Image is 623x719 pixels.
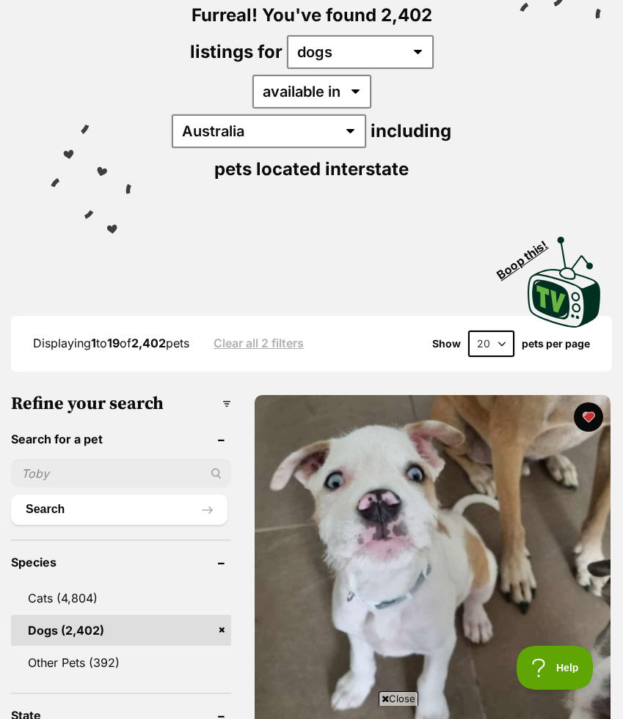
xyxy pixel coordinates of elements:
header: Species [11,556,231,569]
a: Boop this! [528,224,601,331]
span: Boop this! [495,229,562,281]
header: Search for a pet [11,432,231,446]
span: including pets located interstate [214,120,451,180]
a: Dogs (2,402) [11,615,231,646]
img: PetRescue TV logo [528,237,601,328]
button: Search [11,495,227,524]
span: Furreal! You've found 2,402 listings for [190,4,432,62]
label: pets per page [522,338,590,350]
a: Cats (4,804) [11,583,231,613]
a: Clear all 2 filters [214,336,304,350]
iframe: Help Scout Beacon - Open [517,646,594,690]
a: Other Pets (392) [11,647,231,678]
strong: 19 [107,336,120,350]
span: Close [379,691,418,706]
input: Toby [11,460,231,487]
span: Show [432,338,461,350]
strong: 1 [91,336,96,350]
button: favourite [574,402,603,432]
span: Displaying to of pets [33,336,189,350]
strong: 2,402 [131,336,166,350]
h3: Refine your search [11,394,231,414]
